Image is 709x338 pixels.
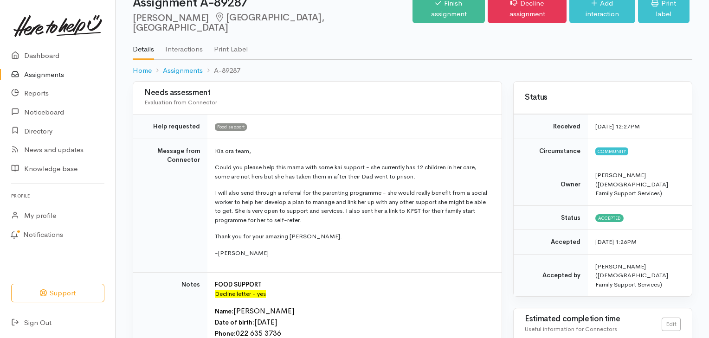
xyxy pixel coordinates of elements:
[525,315,662,324] h3: Estimated completion time
[215,147,490,156] p: Kia ora team,
[514,115,588,139] td: Received
[525,325,617,333] span: Useful information for Connectors
[514,254,588,296] td: Accepted by
[203,65,240,76] li: A-89287
[214,33,248,59] a: Print Label
[215,249,490,258] p: -[PERSON_NAME]
[254,317,277,327] font: [DATE]
[133,65,152,76] a: Home
[133,60,692,82] nav: breadcrumb
[11,190,104,202] h6: Profile
[595,171,668,197] span: [PERSON_NAME] ([DEMOGRAPHIC_DATA] Family Support Services)
[215,281,262,288] font: FOOD SUPPORT
[144,89,490,97] h3: Needs assessment
[165,33,203,59] a: Interactions
[133,12,324,33] span: [GEOGRAPHIC_DATA], [GEOGRAPHIC_DATA]
[514,230,588,255] td: Accepted
[163,65,203,76] a: Assignments
[215,330,236,338] span: Phone:
[215,290,266,298] font: Decline letter - yes
[525,93,681,102] h3: Status
[595,238,637,246] time: [DATE] 1:26PM
[215,188,490,224] p: I will also send through a referral for the parenting programme - she would really benefit from a...
[233,306,294,316] font: [PERSON_NAME]
[11,284,104,303] button: Support
[144,98,217,106] span: Evaluation from Connector
[215,307,233,315] span: Name:
[595,147,628,155] span: Community
[514,163,588,206] td: Owner
[215,123,247,131] span: Food support
[133,13,413,33] h2: [PERSON_NAME]
[514,139,588,163] td: Circumstance
[236,328,281,338] font: 022 635 3736
[215,163,490,181] p: Could you please help this mama with some kai support - she currently has 12 children in her care...
[514,205,588,230] td: Status
[133,115,207,139] td: Help requested
[215,319,254,326] span: Date of birth:
[595,122,640,130] time: [DATE] 12:27PM
[588,254,692,296] td: [PERSON_NAME] ([DEMOGRAPHIC_DATA] Family Support Services)
[662,318,681,331] a: Edit
[133,33,154,60] a: Details
[595,214,624,222] span: Accepted
[133,139,207,273] td: Message from Connector
[215,232,490,241] p: Thank you for your amazing [PERSON_NAME].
